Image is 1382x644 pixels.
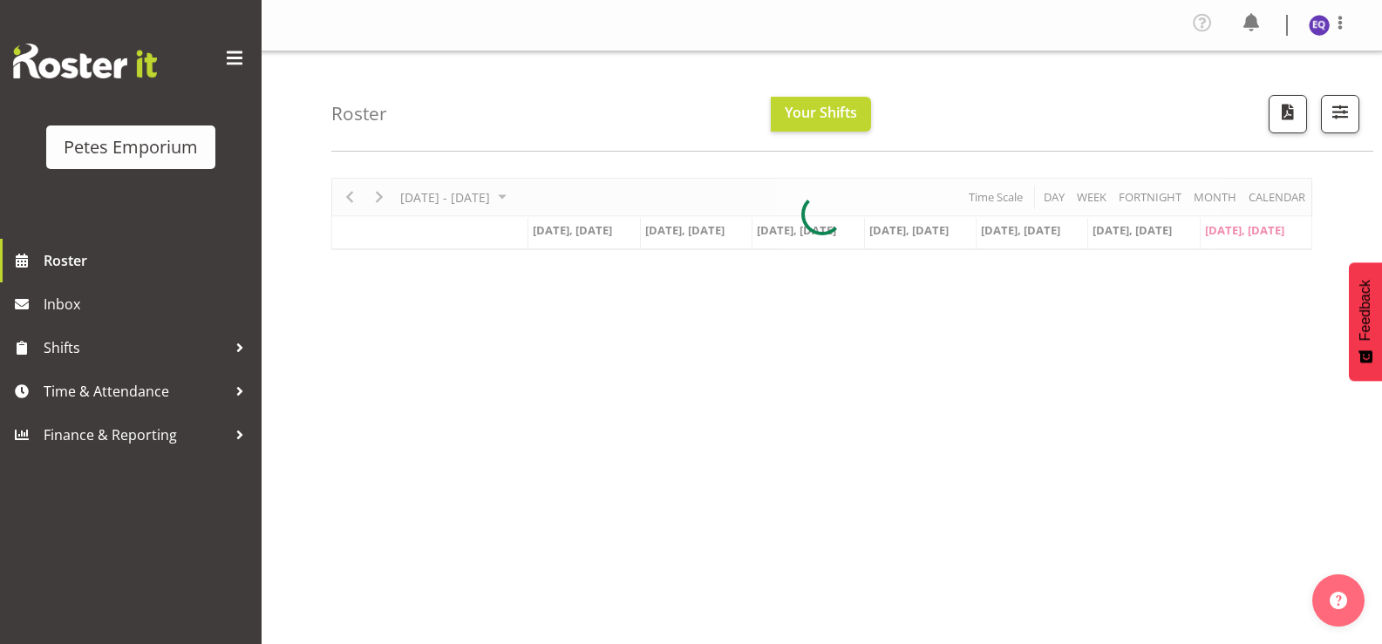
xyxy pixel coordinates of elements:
span: Shifts [44,335,227,361]
h4: Roster [331,104,387,124]
button: Filter Shifts [1321,95,1359,133]
button: Feedback - Show survey [1349,262,1382,381]
span: Finance & Reporting [44,422,227,448]
button: Download a PDF of the roster according to the set date range. [1269,95,1307,133]
span: Your Shifts [785,103,857,122]
img: Rosterit website logo [13,44,157,78]
button: Your Shifts [771,97,871,132]
span: Roster [44,247,253,274]
div: Petes Emporium [64,134,198,160]
span: Feedback [1358,280,1373,341]
span: Inbox [44,291,253,317]
img: help-xxl-2.png [1330,592,1347,609]
span: Time & Attendance [44,378,227,404]
img: esperanza-querido10799.jpg [1309,15,1330,36]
